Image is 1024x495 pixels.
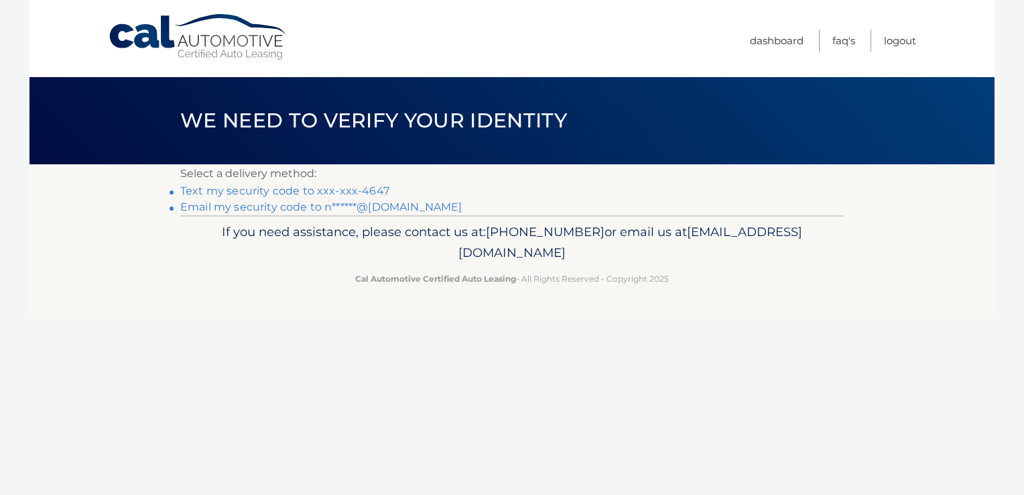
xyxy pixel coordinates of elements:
[180,201,462,213] a: Email my security code to n******@[DOMAIN_NAME]
[750,30,804,52] a: Dashboard
[180,164,844,183] p: Select a delivery method:
[189,221,835,264] p: If you need assistance, please contact us at: or email us at
[355,274,516,284] strong: Cal Automotive Certified Auto Leasing
[884,30,916,52] a: Logout
[180,108,567,133] span: We need to verify your identity
[832,30,855,52] a: FAQ's
[189,272,835,286] p: - All Rights Reserved - Copyright 2025
[108,13,289,61] a: Cal Automotive
[180,184,389,197] a: Text my security code to xxx-xxx-4647
[486,224,604,239] span: [PHONE_NUMBER]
